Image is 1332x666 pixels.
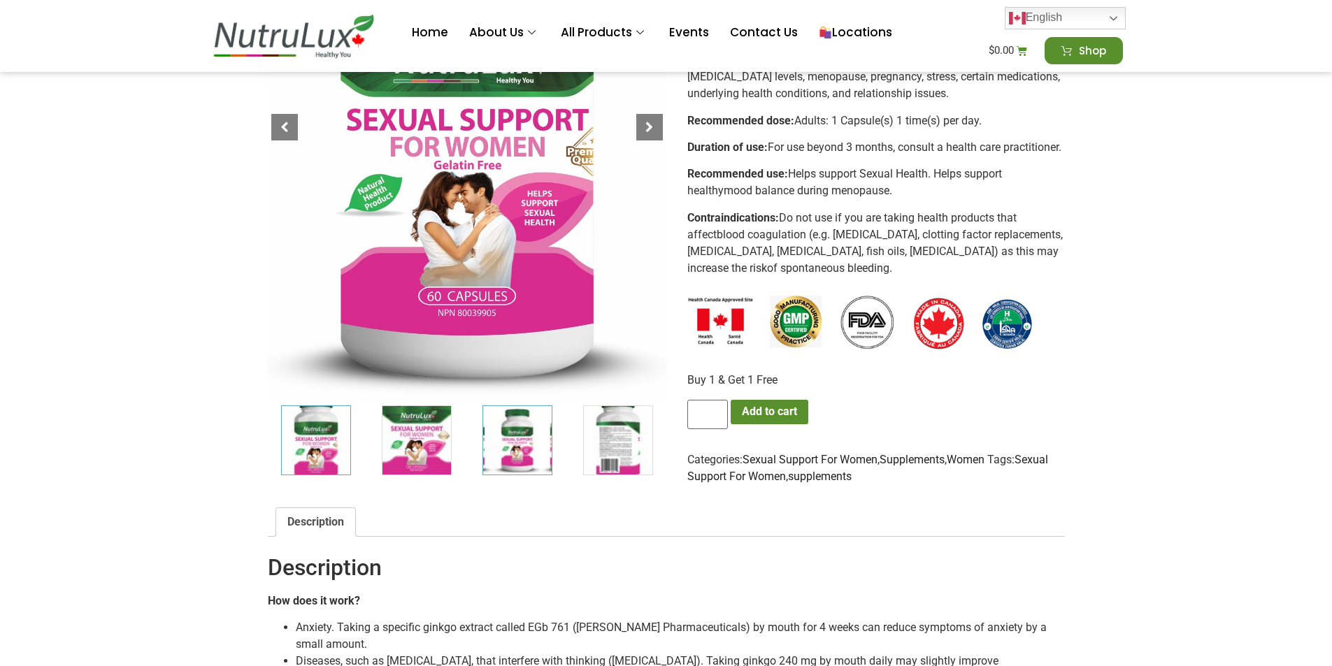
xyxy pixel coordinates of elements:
[743,453,878,466] a: Sexual Support For Women
[719,5,808,61] a: Contact Us
[687,114,794,127] b: Recommended dose:
[687,167,1002,197] span: Helps support Sexual Health. Helps support healthy
[947,453,984,466] a: Women
[268,554,1065,581] h2: Description
[724,184,892,197] span: mood balance during menopause.
[687,400,728,429] input: Product quantity
[687,52,1065,102] p: Low libido in women can be caused by a wide range of factors such as [MEDICAL_DATA] levels, menop...
[880,453,945,466] a: Supplements
[717,228,1063,241] span: blood coagulation (e.g. [MEDICAL_DATA], clotting factor replacements,
[687,245,1059,275] span: [MEDICAL_DATA], [MEDICAL_DATA], fish oils, [MEDICAL_DATA]) as this may increase the risk
[368,405,465,475] div: 2 / 7
[1045,37,1123,64] a: Shop
[972,37,1045,64] a: $0.00
[788,470,852,483] a: supplements
[989,44,994,57] span: $
[459,5,550,61] a: About Us
[819,27,831,38] img: 🛍️
[768,140,1061,154] span: For use beyond 3 months, consult a health care practitioner.
[469,405,566,475] div: 3 / 7
[1009,10,1026,27] img: en
[687,453,1048,483] a: Sexual Support For Women
[687,167,788,180] b: Recommended use:
[401,5,459,61] a: Home
[687,140,768,154] b: Duration of use:
[1005,7,1126,29] a: English
[687,211,779,224] b: Contraindications:
[808,5,903,61] a: Locations
[794,114,982,127] span: Adults: 1 Capsule(s) 1 time(s) per day.
[287,508,344,536] a: Description
[659,5,719,61] a: Events
[687,453,984,466] span: Categories: , ,
[268,405,364,475] div: 1 / 7
[989,44,1014,57] bdi: 0.00
[687,372,1065,389] p: Buy 1 & Get 1 Free
[767,261,892,275] span: of spontaneous bleeding.
[296,621,1047,651] span: Anxiety. Taking a specific ginkgo extract called EGb 761 ([PERSON_NAME] Pharmaceuticals) by mouth...
[687,453,1048,483] span: Tags: ,
[1079,45,1106,56] span: Shop
[570,405,666,475] div: 4 / 7
[268,594,360,607] b: How does it work?
[550,5,659,61] a: All Products
[731,400,808,425] button: Add to cart
[687,211,1017,241] span: Do not use if you are taking health products that affect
